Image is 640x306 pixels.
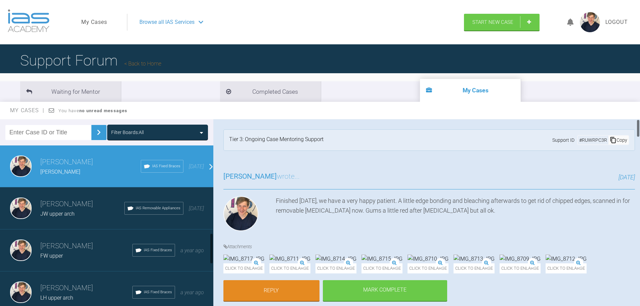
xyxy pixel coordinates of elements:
[5,125,91,140] input: Enter Case ID or Title
[464,14,540,31] a: Start New Case
[223,255,264,263] img: IMG_8717.JPG
[189,205,204,212] span: [DATE]
[40,199,124,210] h3: [PERSON_NAME]
[223,196,258,231] img: Jack Gardner
[323,280,447,301] div: Mark Complete
[500,255,541,263] img: IMG_8709.JPG
[139,18,195,27] span: Browse all IAS Services
[10,281,32,303] img: Jack Gardner
[420,79,521,102] li: My Cases
[315,263,356,274] span: Click to enlarge
[144,289,172,295] span: IAS Fixed Braces
[546,263,587,274] span: Click to enlarge
[220,81,321,102] li: Completed Cases
[361,255,402,263] img: IMG_8715.JPG
[40,211,75,217] span: JW upper arch
[180,289,204,296] span: a year ago
[124,60,161,67] a: Back to Home
[500,263,541,274] span: Click to enlarge
[546,255,587,263] img: IMG_8712.JPG
[40,169,80,175] span: [PERSON_NAME]
[144,247,172,253] span: IAS Fixed Braces
[40,241,132,252] h3: [PERSON_NAME]
[578,136,608,144] div: # RUWRPC3R
[315,255,356,263] img: IMG_8714.JPG
[180,247,204,254] span: a year ago
[40,253,63,259] span: FW upper
[454,255,495,263] img: IMG_8713.JPG
[152,163,180,169] span: IAS Fixed Braces
[40,157,141,168] h3: [PERSON_NAME]
[10,107,45,114] span: My Cases
[10,198,32,219] img: Jack Gardner
[10,239,32,261] img: Jack Gardner
[608,136,629,144] div: Copy
[10,156,32,177] img: Jack Gardner
[269,255,310,263] img: IMG_8711.JPG
[40,282,132,294] h3: [PERSON_NAME]
[408,263,449,274] span: Click to enlarge
[223,171,300,182] h3: wrote...
[223,172,277,180] span: [PERSON_NAME]
[552,136,574,144] span: Support ID
[136,205,180,211] span: IAS Removable Appliances
[223,263,264,274] span: Click to enlarge
[269,263,310,274] span: Click to enlarge
[472,19,513,25] span: Start New Case
[605,18,628,27] a: Logout
[93,127,104,138] img: chevronRight.28bd32b0.svg
[20,49,161,72] h1: Support Forum
[81,18,107,27] a: My Cases
[189,163,204,170] span: [DATE]
[408,255,449,263] img: IMG_8710.JPG
[58,108,127,113] span: You have
[223,280,319,301] a: Reply
[79,108,127,113] strong: no unread messages
[111,129,144,136] div: Filter Boards: All
[8,9,49,32] img: logo-light.3e3ef733.png
[229,135,324,145] div: Tier 3: Ongoing Case Mentoring Support
[454,263,495,274] span: Click to enlarge
[223,243,635,250] h4: Attachments
[40,295,73,301] span: LH upper arch
[276,196,635,234] div: Finished [DATE], we have a very happy patient. A little edge bonding and bleaching afterwards to ...
[361,263,402,274] span: Click to enlarge
[580,12,600,32] img: profile.png
[618,174,635,181] span: [DATE]
[20,81,121,102] li: Waiting for Mentor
